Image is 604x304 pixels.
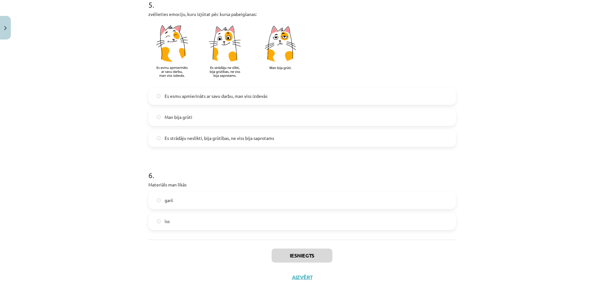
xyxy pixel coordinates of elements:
input: garš [157,198,161,202]
h1: 6 . [148,160,456,179]
button: Iesniegts [272,249,332,263]
input: Man bija grūti [157,115,161,119]
span: Es strādāju neslikti, bija grūtības, ne viss bija saprotams [165,135,274,141]
span: garš [165,197,173,204]
button: Aizvērt [290,274,314,280]
span: Es esmu apmierināts ar savu darbu, man viss izdevās [165,93,267,99]
span: Man bija grūti [165,114,192,120]
p: Materiāls man likās [148,181,456,188]
input: īss [157,219,161,223]
span: īss [165,218,170,225]
input: Es strādāju neslikti, bija grūtības, ne viss bija saprotams [157,136,161,140]
img: icon-close-lesson-0947bae3869378f0d4975bcd49f059093ad1ed9edebbc8119c70593378902aed.svg [4,26,7,30]
p: zvēlieties emociju, kuru izjūtat pēc kursa pabeigšanas: [148,11,456,18]
input: Es esmu apmierināts ar savu darbu, man viss izdevās [157,94,161,98]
